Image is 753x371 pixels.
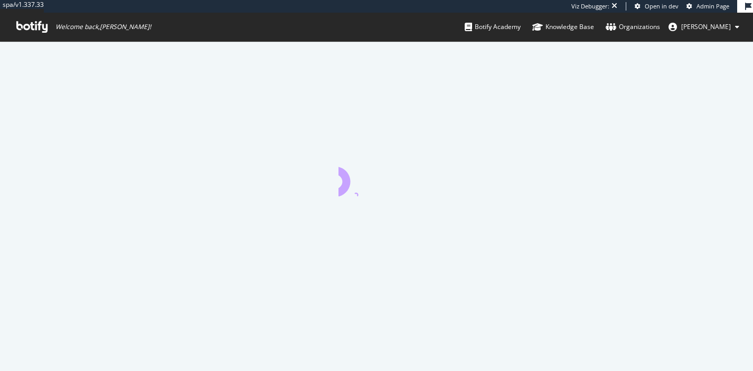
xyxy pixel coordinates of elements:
a: Open in dev [635,2,679,11]
a: Knowledge Base [532,13,594,41]
div: Organizations [606,22,660,32]
span: Open in dev [645,2,679,10]
a: Admin Page [686,2,729,11]
div: Viz Debugger: [571,2,609,11]
div: Botify Academy [465,22,521,32]
a: Organizations [606,13,660,41]
a: Botify Academy [465,13,521,41]
span: Admin Page [696,2,729,10]
div: Knowledge Base [532,22,594,32]
button: [PERSON_NAME] [660,18,748,35]
span: nathan [681,22,731,31]
span: Welcome back, [PERSON_NAME] ! [55,23,151,31]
